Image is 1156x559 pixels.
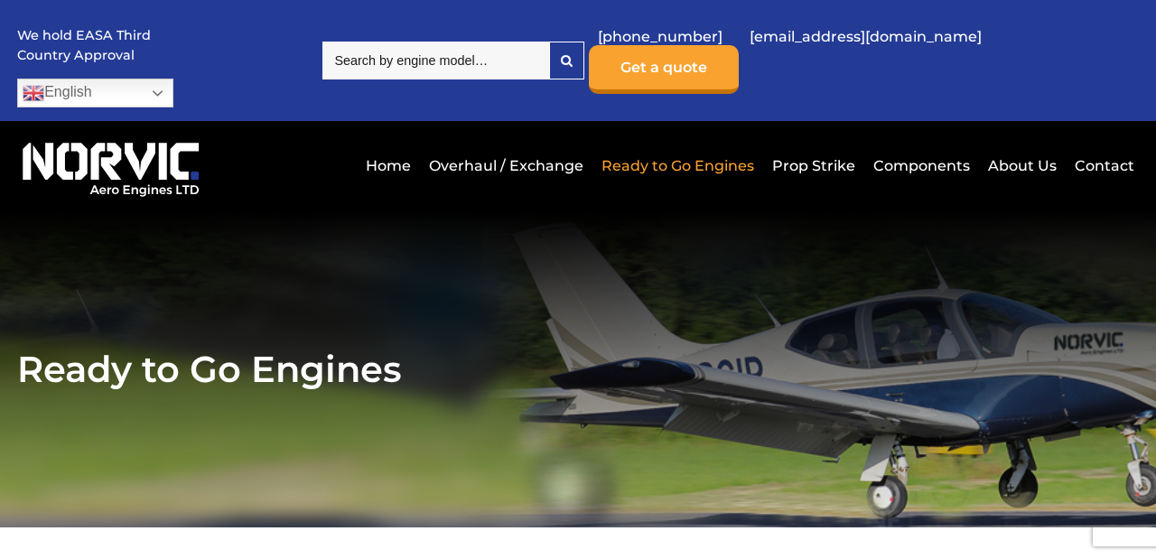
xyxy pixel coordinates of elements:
[17,347,1139,391] h1: Ready to Go Engines
[361,144,415,188] a: Home
[984,144,1061,188] a: About Us
[17,26,153,65] p: We hold EASA Third Country Approval
[23,82,44,104] img: en
[589,45,739,94] a: Get a quote
[1070,144,1134,188] a: Contact
[589,14,732,59] a: [PHONE_NUMBER]
[768,144,860,188] a: Prop Strike
[424,144,588,188] a: Overhaul / Exchange
[17,79,173,107] a: English
[597,144,759,188] a: Ready to Go Engines
[322,42,549,79] input: Search by engine model…
[17,135,204,198] img: Norvic Aero Engines logo
[741,14,991,59] a: [EMAIL_ADDRESS][DOMAIN_NAME]
[869,144,974,188] a: Components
